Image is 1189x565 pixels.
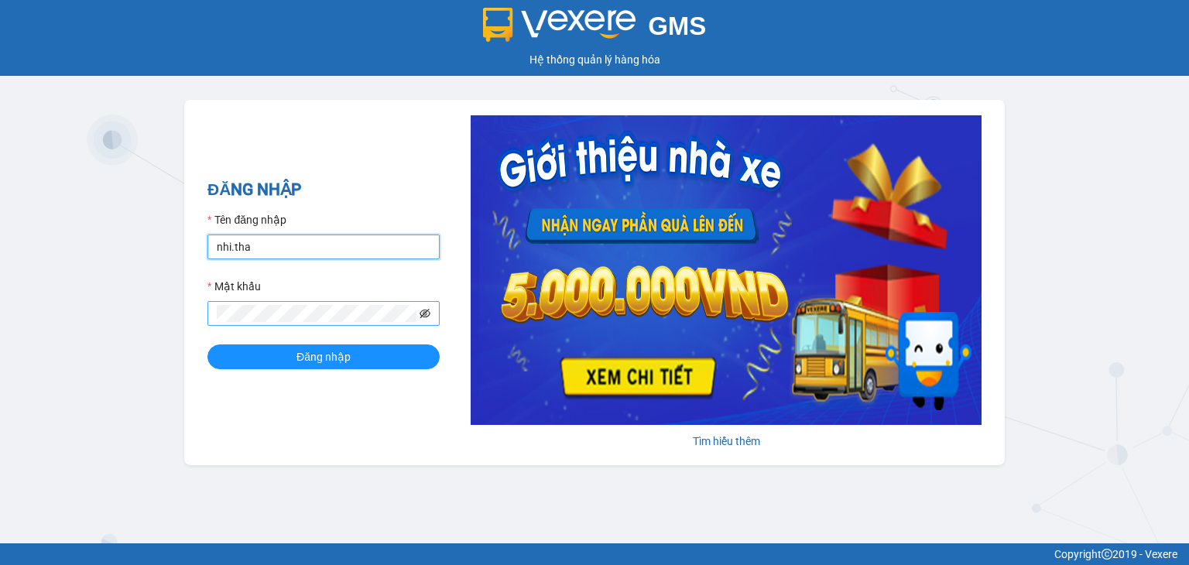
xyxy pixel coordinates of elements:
[4,51,1185,68] div: Hệ thống quản lý hàng hóa
[207,177,440,203] h2: ĐĂNG NHẬP
[296,348,351,365] span: Đăng nhập
[648,12,706,40] span: GMS
[420,308,430,319] span: eye-invisible
[207,235,440,259] input: Tên đăng nhập
[207,278,261,295] label: Mật khẩu
[207,211,286,228] label: Tên đăng nhập
[217,305,416,322] input: Mật khẩu
[483,23,707,36] a: GMS
[1102,549,1112,560] span: copyright
[207,344,440,369] button: Đăng nhập
[483,8,636,42] img: logo 2
[471,115,982,425] img: banner-0
[12,546,1177,563] div: Copyright 2019 - Vexere
[471,433,982,450] div: Tìm hiểu thêm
